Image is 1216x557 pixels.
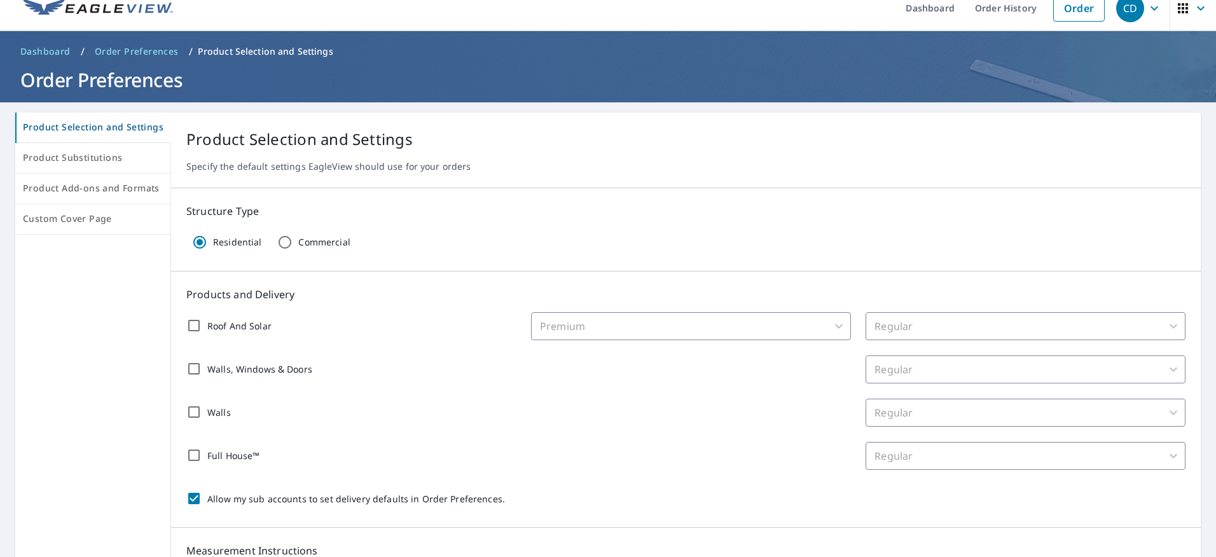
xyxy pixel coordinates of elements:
p: Residential [213,237,261,248]
li: / [189,44,193,59]
span: Order Preferences [95,45,179,58]
a: Dashboard [15,41,76,62]
a: Order Preferences [90,41,184,62]
p: Commercial [298,237,350,248]
p: Full House™ [207,449,259,462]
span: Dashboard [20,45,71,58]
span: Product Add-ons and Formats [23,181,163,196]
p: Product Selection and Settings [186,128,1185,151]
p: Products and Delivery [186,287,1185,302]
li: / [81,44,85,59]
p: Product Selection and Settings [198,45,333,58]
span: Custom Cover Page [23,211,163,227]
p: Roof And Solar [207,319,272,333]
p: Specify the default settings EagleView should use for your orders [186,161,1185,172]
p: Structure Type [186,203,1185,219]
p: Allow my sub accounts to set delivery defaults in Order Preferences. [207,492,505,505]
div: Regular [866,312,1185,340]
div: Regular [866,442,1185,470]
div: Regular [866,399,1185,427]
h1: Order Preferences [15,67,1201,93]
div: Premium [531,312,851,340]
span: Product Selection and Settings [23,120,163,135]
p: Walls [207,406,231,419]
p: Walls, Windows & Doors [207,362,312,376]
div: tab-list [15,113,171,235]
nav: breadcrumb [15,41,1201,62]
div: Regular [866,355,1185,383]
span: Product Substitutions [23,150,163,166]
